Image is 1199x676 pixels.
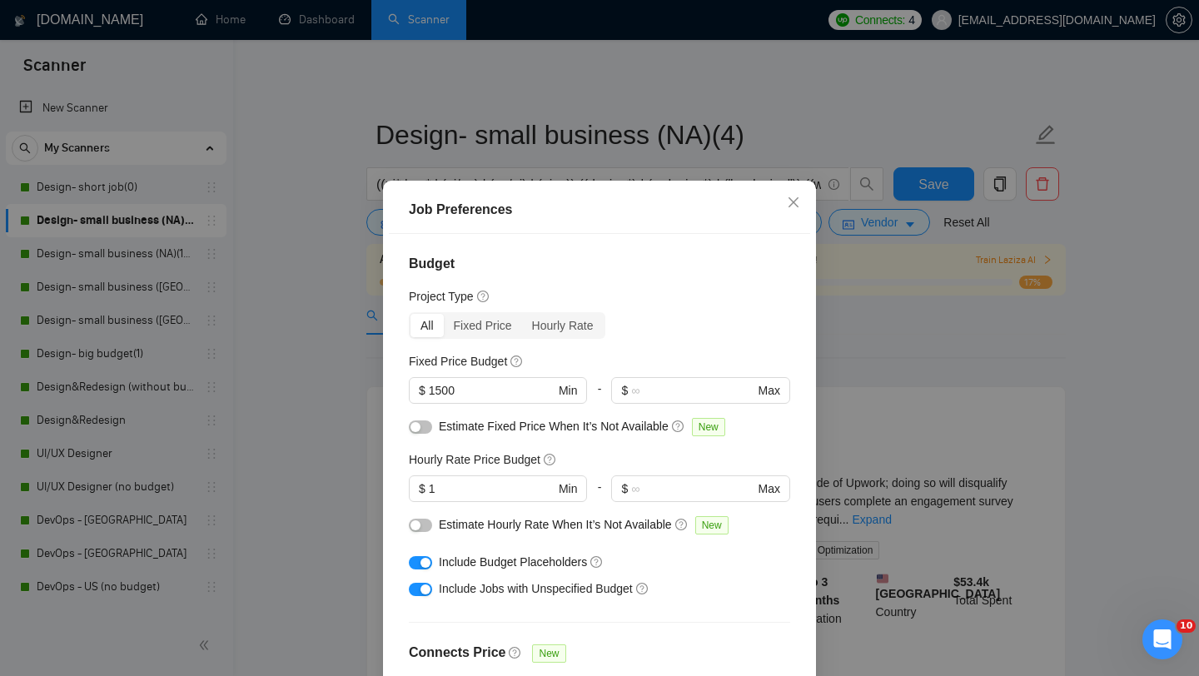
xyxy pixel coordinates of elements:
[787,196,800,209] span: close
[409,352,507,370] h5: Fixed Price Budget
[439,518,672,531] span: Estimate Hourly Rate When It’s Not Available
[409,643,505,663] h4: Connects Price
[429,381,555,400] input: 0
[672,420,685,433] span: question-circle
[759,381,780,400] span: Max
[510,355,524,368] span: question-circle
[439,555,587,569] span: Include Budget Placeholders
[419,480,425,498] span: $
[409,287,474,306] h5: Project Type
[509,646,522,659] span: question-circle
[559,381,578,400] span: Min
[759,480,780,498] span: Max
[409,450,540,469] h5: Hourly Rate Price Budget
[559,480,578,498] span: Min
[621,381,628,400] span: $
[419,381,425,400] span: $
[522,314,604,337] div: Hourly Rate
[409,254,790,274] h4: Budget
[439,420,669,433] span: Estimate Fixed Price When It’s Not Available
[636,582,649,595] span: question-circle
[444,314,522,337] div: Fixed Price
[692,418,725,436] span: New
[631,381,754,400] input: ∞
[675,518,689,531] span: question-circle
[695,516,729,534] span: New
[477,290,490,303] span: question-circle
[429,480,555,498] input: 0
[532,644,565,663] span: New
[587,377,611,417] div: -
[590,555,604,569] span: question-circle
[410,314,444,337] div: All
[587,475,611,515] div: -
[544,453,557,466] span: question-circle
[1177,619,1196,633] span: 10
[409,200,790,220] div: Job Preferences
[631,480,754,498] input: ∞
[771,181,816,226] button: Close
[621,480,628,498] span: $
[1142,619,1182,659] iframe: Intercom live chat
[439,582,633,595] span: Include Jobs with Unspecified Budget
